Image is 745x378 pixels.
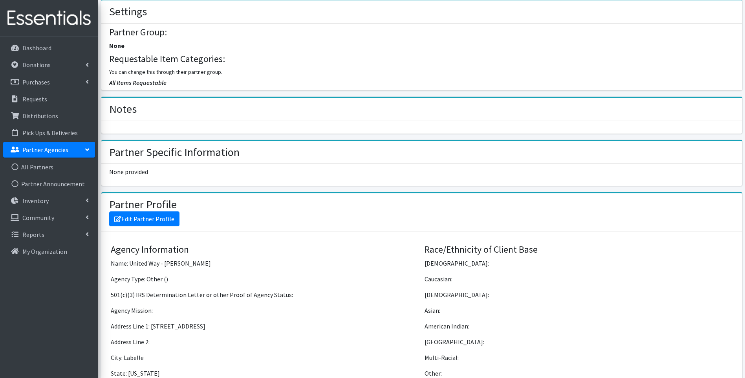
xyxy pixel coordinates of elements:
[425,259,732,268] p: [DEMOGRAPHIC_DATA]:
[109,5,147,18] h2: Settings
[3,193,95,209] a: Inventory
[425,337,732,347] p: [GEOGRAPHIC_DATA]:
[111,369,419,378] p: State: [US_STATE]
[109,103,137,116] h2: Notes
[425,244,732,255] h4: Race/Ethnicity of Client Base
[22,231,44,239] p: Reports
[425,369,732,378] p: Other:
[3,91,95,107] a: Requests
[3,176,95,192] a: Partner Announcement
[425,306,732,315] p: Asian:
[22,95,47,103] p: Requests
[22,146,68,154] p: Partner Agencies
[425,274,732,284] p: Caucasian:
[111,337,419,347] p: Address Line 2:
[3,210,95,226] a: Community
[3,227,95,242] a: Reports
[3,74,95,90] a: Purchases
[111,306,419,315] p: Agency Mission:
[3,40,95,56] a: Dashboard
[109,27,734,38] h4: Partner Group:
[22,112,58,120] p: Distributions
[109,146,240,159] h2: Partner Specific Information
[22,197,49,205] p: Inventory
[109,198,177,211] h2: Partner Profile
[111,274,419,284] p: Agency Type: Other ()
[22,44,51,52] p: Dashboard
[22,78,50,86] p: Purchases
[3,125,95,141] a: Pick Ups & Deliveries
[22,61,51,69] p: Donations
[3,159,95,175] a: All Partners
[22,248,67,255] p: My Organization
[109,68,734,76] p: You can change this through their partner group.
[111,259,419,268] p: Name: United Way - [PERSON_NAME]
[111,244,419,255] h4: Agency Information
[111,353,419,362] p: City: Labelle
[425,321,732,331] p: American Indian:
[3,142,95,158] a: Partner Agencies
[109,53,734,65] h4: Requestable Item Categories:
[111,321,419,331] p: Address Line 1: [STREET_ADDRESS]
[425,353,732,362] p: Multi-Racial:
[109,211,179,226] a: Edit Partner Profile
[3,108,95,124] a: Distributions
[3,5,95,31] img: HumanEssentials
[109,167,734,176] p: None provided
[425,290,732,299] p: [DEMOGRAPHIC_DATA]:
[22,214,54,222] p: Community
[111,290,419,299] p: 501(c)(3) IRS Determination Letter or other Proof of Agency Status:
[22,129,78,137] p: Pick Ups & Deliveries
[3,57,95,73] a: Donations
[109,79,167,86] span: All Items Requestable
[3,244,95,259] a: My Organization
[109,41,124,50] label: None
